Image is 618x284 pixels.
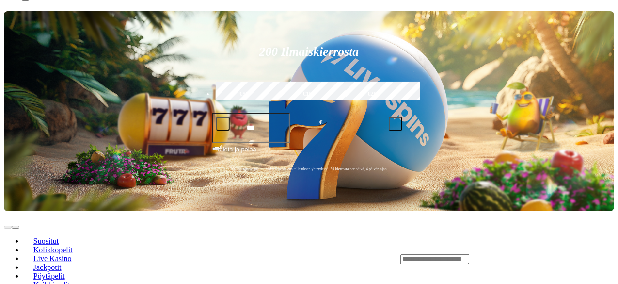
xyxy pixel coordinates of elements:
button: next slide [12,226,19,229]
span: Pöytäpelit [30,272,69,280]
button: minus icon [216,117,230,131]
label: €150 [278,80,340,108]
button: prev slide [4,226,12,229]
button: Talleta ja pelaa [212,144,406,163]
input: Search [400,254,469,264]
span: € [220,144,223,150]
label: €50 [214,80,275,108]
span: Kolikkopelit [30,246,77,254]
span: Suositut [30,237,63,245]
a: Jackpotit [23,260,71,275]
span: Talleta ja pelaa [215,145,256,162]
label: €250 [343,80,405,108]
span: € [319,118,322,127]
a: Kolikkopelit [23,243,82,257]
a: Suositut [23,234,69,249]
span: Jackpotit [30,263,65,271]
a: Live Kasino [23,251,81,266]
span: Live Kasino [30,254,76,263]
button: plus icon [389,117,402,131]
